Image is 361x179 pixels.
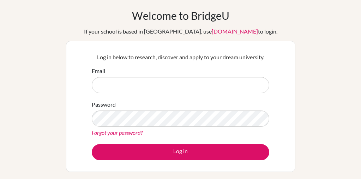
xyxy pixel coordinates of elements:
[92,129,143,136] a: Forgot your password?
[84,27,277,36] div: If your school is based in [GEOGRAPHIC_DATA], use to login.
[212,28,258,35] a: [DOMAIN_NAME]
[92,53,269,61] p: Log in below to research, discover and apply to your dream university.
[132,9,229,22] h1: Welcome to BridgeU
[92,67,105,75] label: Email
[92,144,269,160] button: Log in
[92,100,116,109] label: Password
